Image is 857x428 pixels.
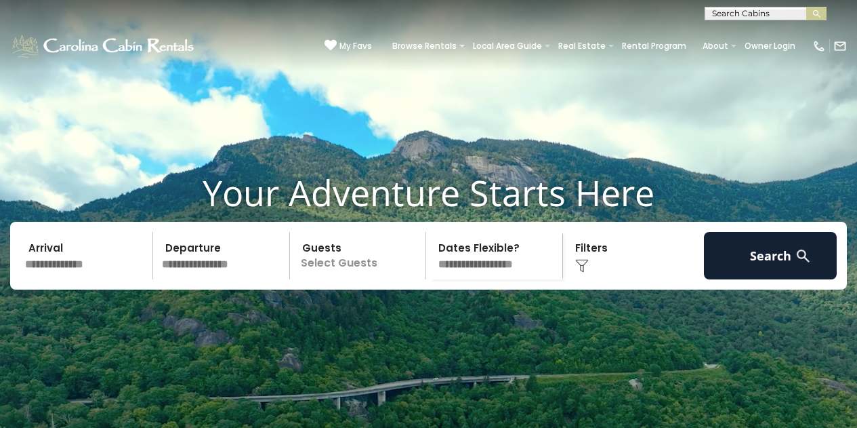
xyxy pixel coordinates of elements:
[738,37,802,56] a: Owner Login
[294,232,426,279] p: Select Guests
[795,248,812,265] img: search-regular-white.png
[385,37,463,56] a: Browse Rentals
[696,37,735,56] a: About
[704,232,837,279] button: Search
[10,172,847,214] h1: Your Adventure Starts Here
[10,33,198,60] img: White-1-1-2.png
[551,37,612,56] a: Real Estate
[339,40,372,52] span: My Favs
[615,37,693,56] a: Rental Program
[325,39,372,53] a: My Favs
[812,39,826,53] img: phone-regular-white.png
[575,259,589,273] img: filter--v1.png
[466,37,549,56] a: Local Area Guide
[833,39,847,53] img: mail-regular-white.png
